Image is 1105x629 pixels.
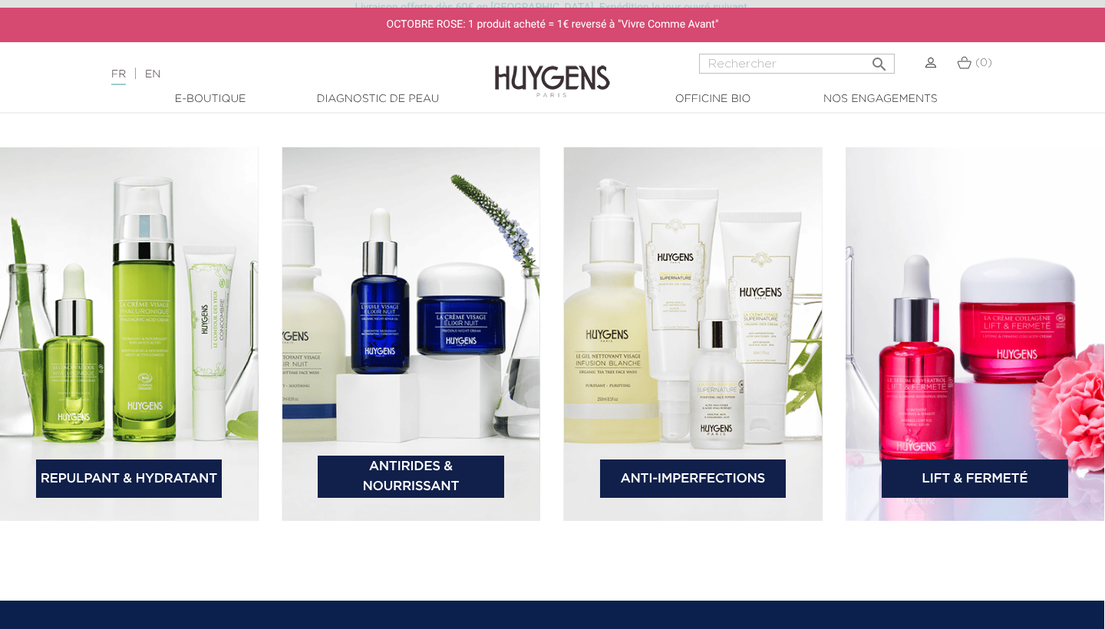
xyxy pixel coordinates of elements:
img: bannière catégorie 4 [846,147,1105,521]
a: Diagnostic de peau [301,91,454,107]
a: Anti-Imperfections [600,459,787,498]
a: FR [111,69,126,85]
a: Repulpant & Hydratant [36,459,223,498]
a: Nos engagements [803,91,957,107]
a: EN [145,69,160,80]
a: Lift & Fermeté [882,459,1068,498]
a: Officine Bio [636,91,790,107]
i:  [870,51,889,69]
img: Huygens [495,41,610,100]
button:  [866,49,893,70]
a: E-Boutique [134,91,287,107]
span: (0) [975,58,992,68]
img: bannière catégorie 2 [282,147,541,521]
img: bannière catégorie 3 [563,147,823,521]
div: | [104,65,449,84]
input: Rechercher [699,54,895,74]
a: Antirides & Nourrissant [318,456,504,498]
